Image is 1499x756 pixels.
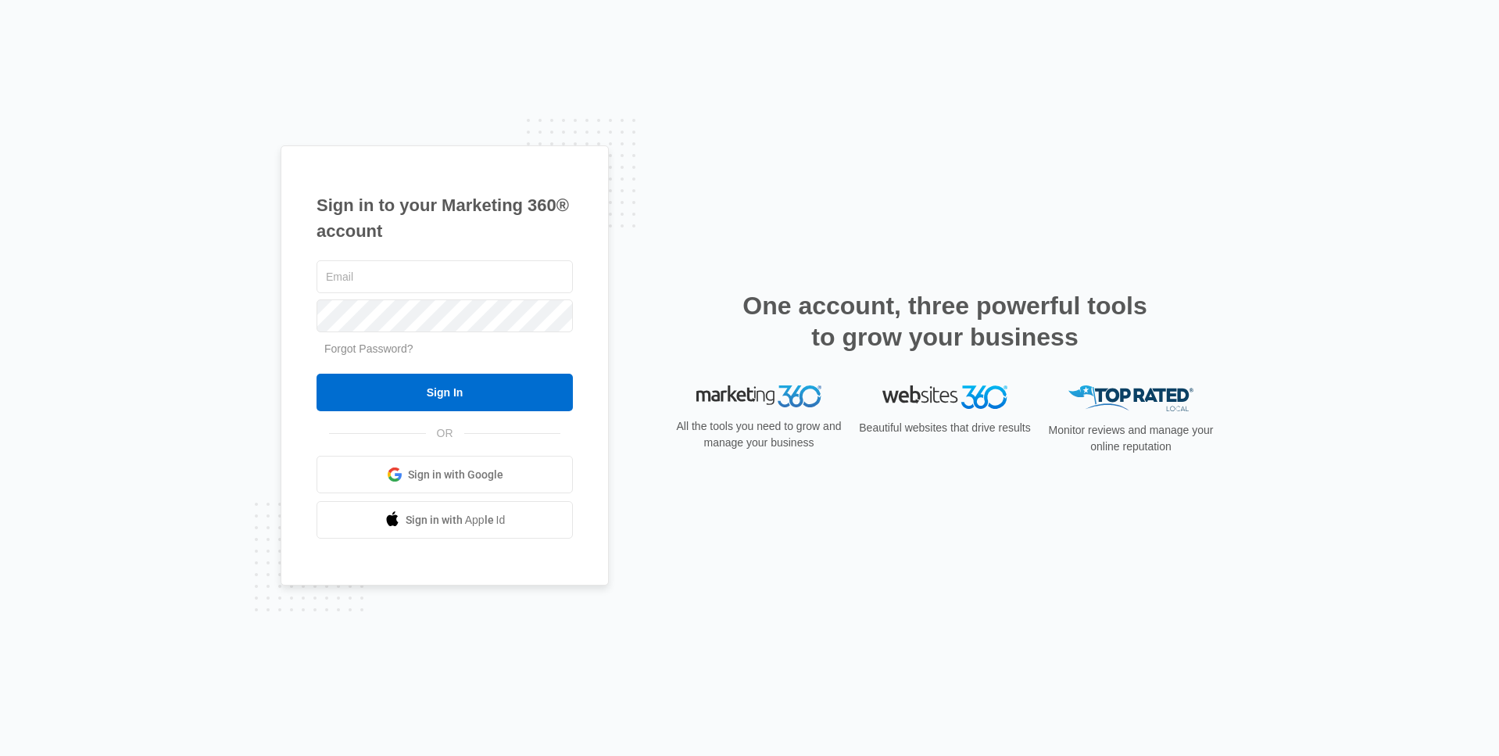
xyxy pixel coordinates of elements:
[317,456,573,493] a: Sign in with Google
[324,342,413,355] a: Forgot Password?
[857,420,1032,436] p: Beautiful websites that drive results
[406,512,506,528] span: Sign in with Apple Id
[317,501,573,539] a: Sign in with Apple Id
[1068,385,1193,411] img: Top Rated Local
[671,418,846,451] p: All the tools you need to grow and manage your business
[738,290,1152,353] h2: One account, three powerful tools to grow your business
[426,425,464,442] span: OR
[317,260,573,293] input: Email
[317,374,573,411] input: Sign In
[408,467,503,483] span: Sign in with Google
[696,385,821,407] img: Marketing 360
[317,192,573,244] h1: Sign in to your Marketing 360® account
[882,385,1007,408] img: Websites 360
[1043,422,1218,455] p: Monitor reviews and manage your online reputation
